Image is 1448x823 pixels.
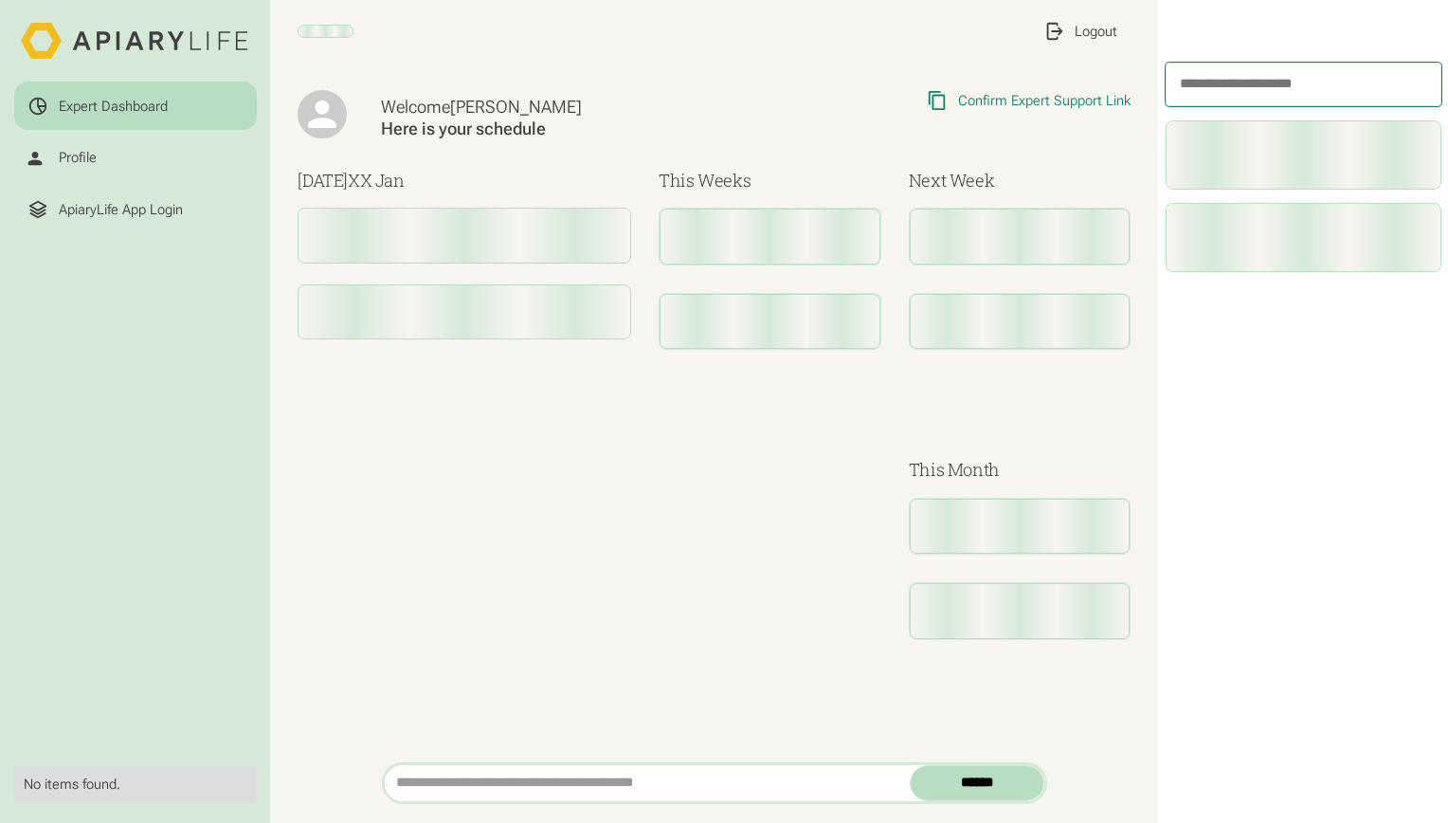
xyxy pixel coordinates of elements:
[298,168,631,193] h3: [DATE]
[381,97,752,119] div: Welcome
[59,149,97,166] div: Profile
[59,98,168,115] div: Expert Dashboard
[14,186,257,234] a: ApiaryLife App Login
[24,776,247,793] div: No items found.
[659,168,880,193] h3: This Weeks
[1029,7,1131,55] a: Logout
[348,169,405,192] span: XX Jan
[909,168,1131,193] h3: Next Week
[14,134,257,182] a: Profile
[59,201,183,218] div: ApiaryLife App Login
[450,97,582,117] span: [PERSON_NAME]
[909,457,1131,483] h3: This Month
[14,82,257,130] a: Expert Dashboard
[1075,23,1117,40] div: Logout
[958,92,1131,109] div: Confirm Expert Support Link
[381,119,752,140] div: Here is your schedule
